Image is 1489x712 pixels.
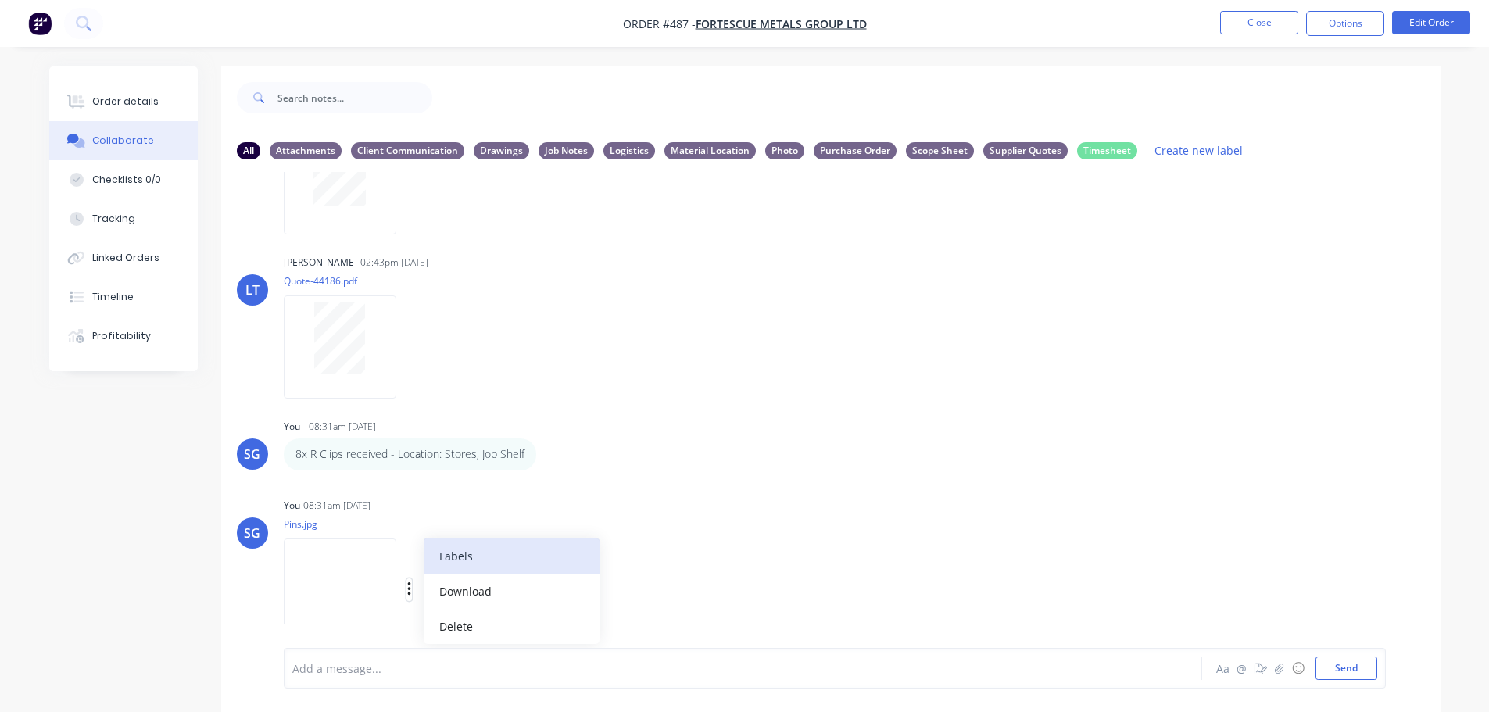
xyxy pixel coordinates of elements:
div: Supplier Quotes [983,142,1068,159]
button: Aa [1214,659,1233,678]
button: Checklists 0/0 [49,160,198,199]
div: Photo [765,142,804,159]
div: Client Communication [351,142,464,159]
div: LT [245,281,260,299]
button: Close [1220,11,1298,34]
div: Logistics [603,142,655,159]
button: Profitability [49,317,198,356]
div: SG [244,524,260,542]
button: Delete [424,609,600,644]
p: Pins.jpg [284,517,571,531]
div: Attachments [270,142,342,159]
button: Collaborate [49,121,198,160]
div: Collaborate [92,134,154,148]
div: Timeline [92,290,134,304]
button: Order details [49,82,198,121]
p: Quote-44186.pdf [284,274,412,288]
div: Timesheet [1077,142,1137,159]
span: Order #487 - [623,16,696,31]
a: FORTESCUE METALS GROUP LTD [696,16,867,31]
div: You [284,420,300,434]
div: Purchase Order [814,142,897,159]
p: 8x R Clips received - Location: Stores, Job Shelf [295,446,524,462]
input: Search notes... [277,82,432,113]
div: Profitability [92,329,151,343]
div: 08:31am [DATE] [303,499,370,513]
button: Tracking [49,199,198,238]
div: You [284,499,300,513]
button: Edit Order [1392,11,1470,34]
button: Download [424,574,600,609]
div: Job Notes [539,142,594,159]
div: Order details [92,95,159,109]
button: Send [1315,657,1377,680]
button: Options [1306,11,1384,36]
button: Linked Orders [49,238,198,277]
button: Labels [424,538,600,574]
div: All [237,142,260,159]
div: Scope Sheet [906,142,974,159]
button: ☺ [1289,659,1308,678]
div: Checklists 0/0 [92,173,161,187]
button: @ [1233,659,1251,678]
div: 02:43pm [DATE] [360,256,428,270]
div: - 08:31am [DATE] [303,420,376,434]
div: Linked Orders [92,251,159,265]
div: SG [244,445,260,463]
button: Create new label [1147,140,1251,161]
div: Material Location [664,142,756,159]
div: Tracking [92,212,135,226]
div: Drawings [474,142,529,159]
div: [PERSON_NAME] [284,256,357,270]
img: Factory [28,12,52,35]
button: Timeline [49,277,198,317]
